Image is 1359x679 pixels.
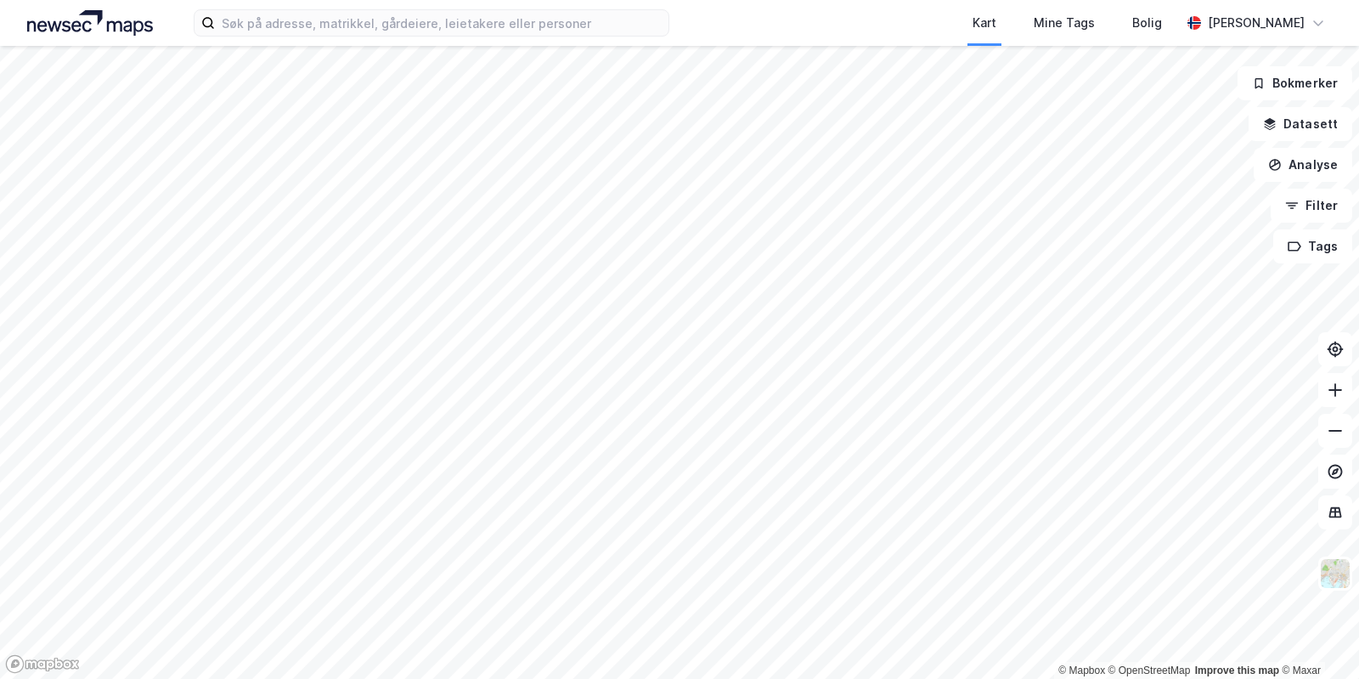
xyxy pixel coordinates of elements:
[27,10,153,36] img: logo.a4113a55bc3d86da70a041830d287a7e.svg
[215,10,668,36] input: Søk på adresse, matrikkel, gårdeiere, leietakere eller personer
[1274,597,1359,679] div: Kontrollprogram for chat
[973,13,996,33] div: Kart
[1132,13,1162,33] div: Bolig
[1208,13,1305,33] div: [PERSON_NAME]
[1034,13,1095,33] div: Mine Tags
[1274,597,1359,679] iframe: Chat Widget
